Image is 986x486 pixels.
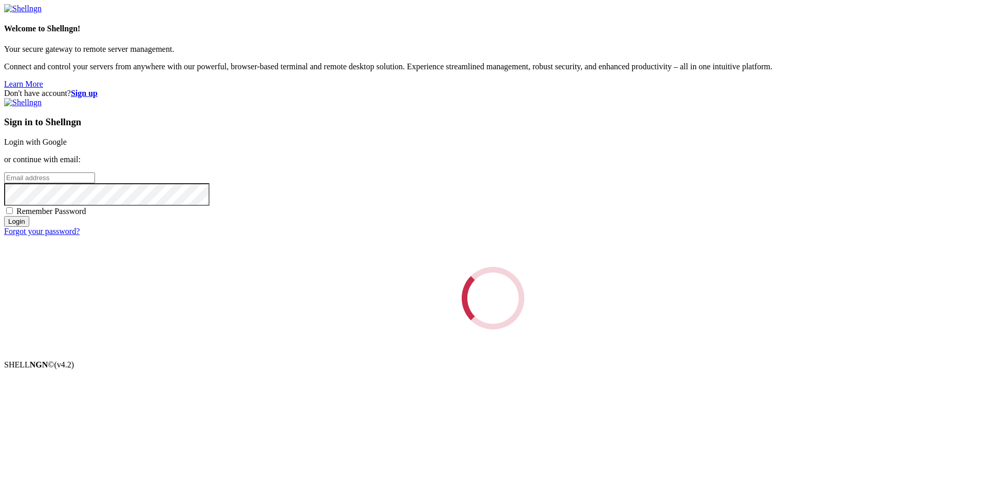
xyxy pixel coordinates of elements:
a: Login with Google [4,138,67,146]
h3: Sign in to Shellngn [4,116,982,128]
b: NGN [30,360,48,369]
input: Login [4,216,29,227]
input: Remember Password [6,207,13,214]
a: Sign up [71,89,98,98]
img: Shellngn [4,98,42,107]
p: or continue with email: [4,155,982,164]
span: SHELL © [4,360,74,369]
p: Connect and control your servers from anywhere with our powerful, browser-based terminal and remo... [4,62,982,71]
div: Don't have account? [4,89,982,98]
div: Loading... [459,264,527,332]
span: Remember Password [16,207,86,216]
a: Forgot your password? [4,227,80,236]
span: 4.2.0 [54,360,74,369]
input: Email address [4,172,95,183]
p: Your secure gateway to remote server management. [4,45,982,54]
h4: Welcome to Shellngn! [4,24,982,33]
a: Learn More [4,80,43,88]
img: Shellngn [4,4,42,13]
